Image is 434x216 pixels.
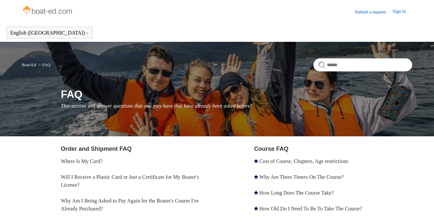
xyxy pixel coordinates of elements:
[61,198,199,211] a: Why Am I Being Asked to Pay Again for the Boater's Course I've Already Purchased?
[61,174,199,188] a: Will I Receive a Plastic Card or Just a Certificate for My Boater's License?
[313,58,412,71] input: Search
[259,158,348,164] a: Cost of Course, Chapters, Age restrictions
[10,30,89,36] button: English ([GEOGRAPHIC_DATA])
[254,191,258,195] svg: Promoted article
[259,206,362,211] a: How Old Do I Need To Be To Take The Course?
[259,190,333,196] a: How Long Does The Course Take?
[61,146,131,152] a: Order and Shipment FAQ
[254,159,258,163] svg: Promoted article
[22,62,36,67] a: Boat-Ed
[355,9,392,15] a: Submit a request
[254,146,288,152] a: Course FAQ
[22,4,74,17] img: Boat-Ed Help Center home page
[37,62,50,67] li: FAQ
[61,158,102,164] a: Where Is My Card?
[22,62,37,67] li: Boat-Ed
[392,8,412,16] a: Sign in
[259,174,344,180] a: Why Are There Timers On The Course?
[254,206,258,210] svg: Promoted article
[61,102,412,110] p: This section will answer questions that you may have that have already been asked before!
[254,175,258,179] svg: Promoted article
[61,86,412,102] h1: FAQ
